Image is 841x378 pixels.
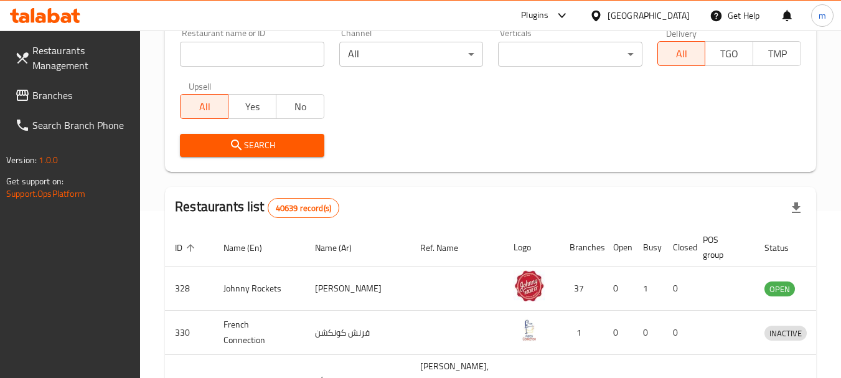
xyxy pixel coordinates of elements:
[175,197,339,218] h2: Restaurants list
[32,88,131,103] span: Branches
[764,326,807,341] span: INACTIVE
[223,240,278,255] span: Name (En)
[633,267,663,311] td: 1
[186,98,223,116] span: All
[633,311,663,355] td: 0
[560,311,603,355] td: 1
[633,229,663,267] th: Busy
[703,232,740,262] span: POS group
[663,229,693,267] th: Closed
[666,29,697,37] label: Delivery
[663,267,693,311] td: 0
[420,240,474,255] span: Ref. Name
[705,41,753,66] button: TGO
[32,118,131,133] span: Search Branch Phone
[305,267,410,311] td: [PERSON_NAME]
[214,311,305,355] td: French Connection
[758,45,796,63] span: TMP
[32,43,131,73] span: Restaurants Management
[165,311,214,355] td: 330
[180,42,324,67] input: Search for restaurant name or ID..
[281,98,319,116] span: No
[560,229,603,267] th: Branches
[39,152,58,168] span: 1.0.0
[603,229,633,267] th: Open
[180,94,228,119] button: All
[6,173,63,189] span: Get support on:
[560,267,603,311] td: 37
[214,267,305,311] td: Johnny Rockets
[6,186,85,202] a: Support.OpsPlatform
[657,41,706,66] button: All
[603,311,633,355] td: 0
[764,281,795,296] div: OPEN
[165,267,214,311] td: 328
[514,314,545,346] img: French Connection
[819,9,826,22] span: m
[608,9,690,22] div: [GEOGRAPHIC_DATA]
[175,240,199,255] span: ID
[315,240,368,255] span: Name (Ar)
[663,45,701,63] span: All
[764,240,805,255] span: Status
[504,229,560,267] th: Logo
[514,270,545,301] img: Johnny Rockets
[764,326,807,341] div: INACTIVE
[5,80,141,110] a: Branches
[764,282,795,296] span: OPEN
[6,152,37,168] span: Version:
[305,311,410,355] td: فرنش كونكشن
[180,134,324,157] button: Search
[228,94,276,119] button: Yes
[233,98,271,116] span: Yes
[276,94,324,119] button: No
[339,42,483,67] div: All
[603,267,633,311] td: 0
[521,8,548,23] div: Plugins
[663,311,693,355] td: 0
[268,202,339,214] span: 40639 record(s)
[498,42,642,67] div: ​
[781,193,811,223] div: Export file
[189,82,212,90] label: Upsell
[268,198,339,218] div: Total records count
[5,110,141,140] a: Search Branch Phone
[5,35,141,80] a: Restaurants Management
[753,41,801,66] button: TMP
[190,138,314,153] span: Search
[710,45,748,63] span: TGO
